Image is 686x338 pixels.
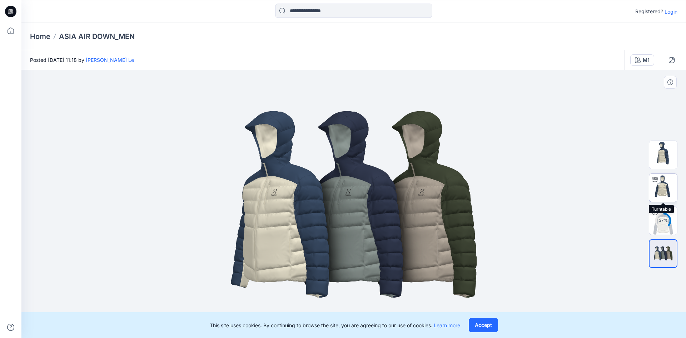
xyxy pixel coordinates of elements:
[30,31,50,41] a: Home
[59,31,135,41] p: ASIA AIR DOWN_MEN
[175,97,532,312] img: eyJhbGciOiJIUzI1NiIsImtpZCI6IjAiLCJzbHQiOiJzZXMiLCJ0eXAiOiJKV1QifQ.eyJkYXRhIjp7InR5cGUiOiJzdG9yYW...
[655,217,672,224] div: 37 %
[649,174,677,202] img: Turntable
[30,56,134,64] span: Posted [DATE] 11:18 by
[665,8,677,15] p: Login
[635,7,663,16] p: Registered?
[86,57,134,63] a: [PERSON_NAME] Le
[630,54,654,66] button: M1
[650,245,677,262] img: All colorways
[469,318,498,332] button: Accept
[643,56,650,64] div: M1
[649,141,677,169] img: Thumbnail
[210,322,460,329] p: This site uses cookies. By continuing to browse the site, you are agreeing to our use of cookies.
[649,207,677,235] img: ASIA AIR DOWN_MEN M1
[434,322,460,328] a: Learn more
